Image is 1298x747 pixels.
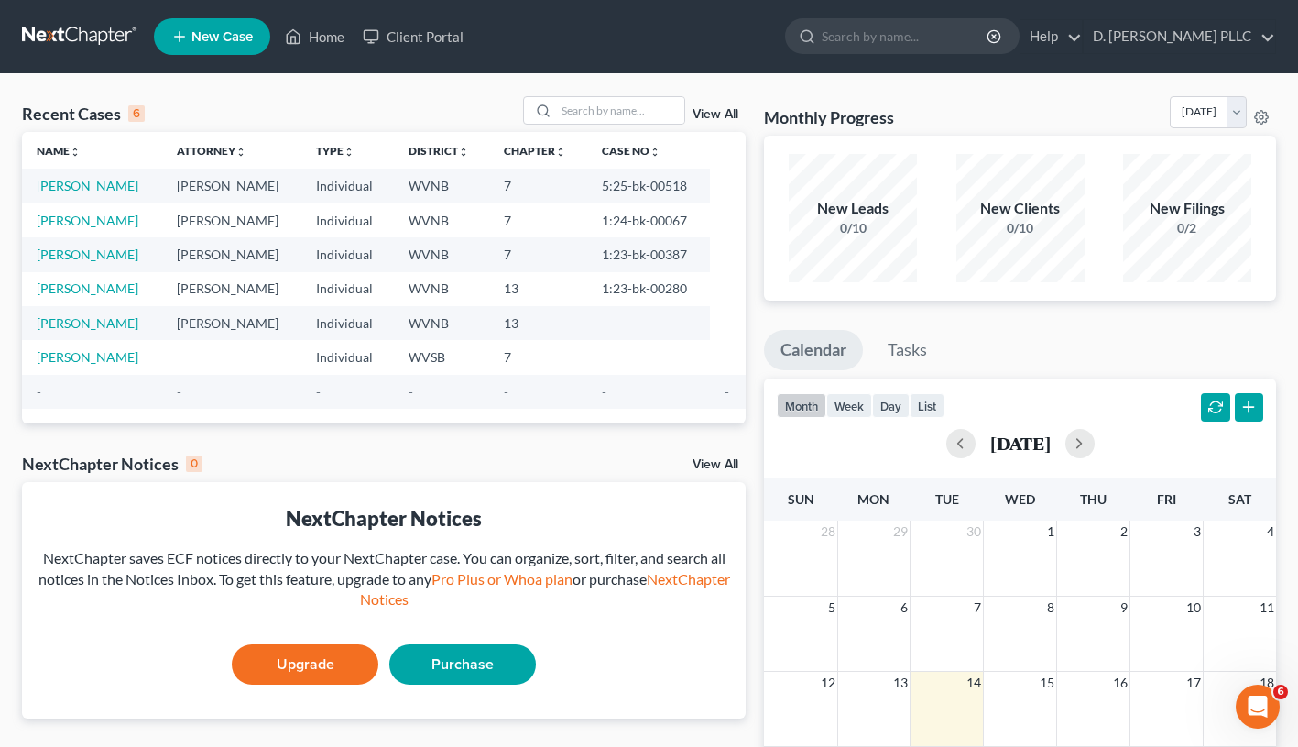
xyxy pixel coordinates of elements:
[990,434,1051,453] h2: [DATE]
[1084,20,1275,53] a: D. [PERSON_NAME] PLLC
[394,203,490,237] td: WVNB
[177,144,246,158] a: Attorneyunfold_more
[344,147,354,158] i: unfold_more
[489,340,587,374] td: 7
[1184,597,1203,619] span: 10
[956,219,1085,237] div: 0/10
[409,384,413,400] span: -
[489,306,587,340] td: 13
[1265,521,1276,543] span: 4
[301,237,393,271] td: Individual
[872,393,910,418] button: day
[22,453,202,475] div: NextChapter Notices
[504,384,508,400] span: -
[1118,597,1129,619] span: 9
[316,384,321,400] span: -
[128,105,145,122] div: 6
[232,644,378,685] a: Upgrade
[177,384,181,400] span: -
[555,147,566,158] i: unfold_more
[1236,685,1280,729] iframe: Intercom live chat
[191,30,253,44] span: New Case
[504,144,566,158] a: Chapterunfold_more
[789,198,917,219] div: New Leads
[354,20,473,53] a: Client Portal
[1123,198,1251,219] div: New Filings
[910,393,944,418] button: list
[235,147,246,158] i: unfold_more
[394,340,490,374] td: WVSB
[37,548,731,611] div: NextChapter saves ECF notices directly to your NextChapter case. You can organize, sort, filter, ...
[822,19,989,53] input: Search by name...
[899,597,910,619] span: 6
[819,672,837,694] span: 12
[162,169,302,203] td: [PERSON_NAME]
[394,237,490,271] td: WVNB
[489,237,587,271] td: 7
[37,504,731,533] div: NextChapter Notices
[1118,521,1129,543] span: 2
[489,272,587,306] td: 13
[1111,672,1129,694] span: 16
[693,108,738,121] a: View All
[301,272,393,306] td: Individual
[965,672,983,694] span: 14
[556,97,684,124] input: Search by name...
[693,458,738,471] a: View All
[1192,521,1203,543] span: 3
[301,340,393,374] td: Individual
[587,169,709,203] td: 5:25-bk-00518
[37,178,138,193] a: [PERSON_NAME]
[162,203,302,237] td: [PERSON_NAME]
[871,330,944,370] a: Tasks
[1080,491,1107,507] span: Thu
[37,247,138,262] a: [PERSON_NAME]
[37,280,138,296] a: [PERSON_NAME]
[360,570,730,609] a: NextChapter Notices
[649,147,660,158] i: unfold_more
[1273,685,1288,699] span: 6
[1045,597,1056,619] span: 8
[1258,672,1276,694] span: 18
[956,198,1085,219] div: New Clients
[891,521,910,543] span: 29
[1045,521,1056,543] span: 1
[725,384,729,400] span: -
[162,237,302,271] td: [PERSON_NAME]
[826,393,872,418] button: week
[37,384,41,400] span: -
[764,106,894,128] h3: Monthly Progress
[301,169,393,203] td: Individual
[826,597,837,619] span: 5
[1038,672,1056,694] span: 15
[431,570,573,588] a: Pro Plus or Whoa plan
[162,272,302,306] td: [PERSON_NAME]
[935,491,959,507] span: Tue
[602,384,606,400] span: -
[1157,491,1176,507] span: Fri
[489,203,587,237] td: 7
[276,20,354,53] a: Home
[789,219,917,237] div: 0/10
[587,272,709,306] td: 1:23-bk-00280
[587,203,709,237] td: 1:24-bk-00067
[70,147,81,158] i: unfold_more
[1020,20,1082,53] a: Help
[1123,219,1251,237] div: 0/2
[37,144,81,158] a: Nameunfold_more
[1005,491,1035,507] span: Wed
[788,491,814,507] span: Sun
[162,306,302,340] td: [PERSON_NAME]
[394,169,490,203] td: WVNB
[891,672,910,694] span: 13
[1184,672,1203,694] span: 17
[301,203,393,237] td: Individual
[409,144,469,158] a: Districtunfold_more
[587,237,709,271] td: 1:23-bk-00387
[857,491,889,507] span: Mon
[394,306,490,340] td: WVNB
[37,315,138,331] a: [PERSON_NAME]
[819,521,837,543] span: 28
[37,213,138,228] a: [PERSON_NAME]
[389,644,536,685] a: Purchase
